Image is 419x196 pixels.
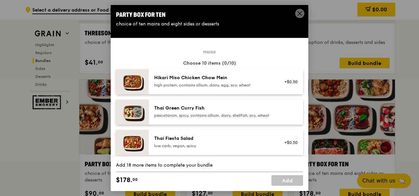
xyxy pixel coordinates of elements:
[154,113,272,118] div: pescatarian, spicy, contains allium, dairy, shellfish, soy, wheat
[116,69,149,94] img: daily_normal_Hikari_Miso_Chicken_Chow_Mein__Horizontal_.jpg
[154,82,272,88] div: high protein, contains allium, dairy, egg, soy, wheat
[132,177,138,182] span: 00
[116,100,149,125] img: daily_normal_HORZ-Thai-Green-Curry-Fish.jpg
[116,175,132,185] span: $178.
[116,21,303,27] div: choice of ten mains and eight sides or desserts
[154,135,272,142] div: Thai Fiesta Salad
[154,143,272,148] div: low carb, vegan, spicy
[154,75,272,81] div: Hikari Miso Chicken Chow Mein
[280,140,298,145] div: +$0.50
[154,105,272,112] div: Thai Green Curry Fish
[116,10,303,19] div: Party Box for Ten
[116,130,149,155] img: daily_normal_Thai_Fiesta_Salad__Horizontal_.jpg
[116,162,303,169] div: Add 18 more items to complete your bundle
[271,175,303,186] a: Add
[116,60,303,67] div: Choose 10 items (0/10)
[201,49,218,55] span: Mains
[280,79,298,84] div: +$0.50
